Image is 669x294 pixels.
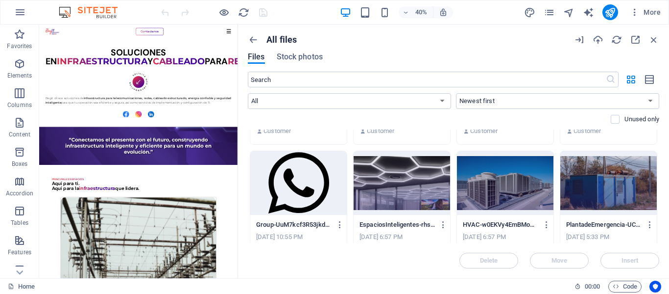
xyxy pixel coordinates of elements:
[7,72,32,80] p: Elements
[266,34,297,45] p: All files
[624,115,659,124] p: Displays only files that are not in use on the website. Files added during this session can still...
[593,34,603,45] i: Upload
[630,34,641,45] i: Maximize
[573,127,601,135] p: Customer
[574,34,585,45] i: URL import
[630,7,661,17] span: More
[649,281,661,293] button: Usercentrics
[56,6,130,18] img: Editor Logo
[367,127,394,135] p: Customer
[585,281,600,293] span: 00 00
[256,241,341,250] div: 1.92 KB | image/svg+xml
[439,8,448,17] i: On resize automatically adjust zoom level to fit chosen device.
[566,241,651,250] div: 280.82 KB | 1920x1080 | image/jpeg
[248,51,265,63] span: Files
[277,51,323,63] span: Stock photos
[248,72,606,87] input: Search
[602,4,618,20] button: publish
[218,6,230,18] button: Click here to leave preview mode and continue editing
[359,220,435,229] p: EspaciosInteligentes-rhs5r1mPY36tYTv7eM6yCw.jpg
[463,220,538,229] p: HVAC-w0EKVy4EmBMoBd9YAJfYrA.jpg
[256,233,341,241] div: [DATE] 10:55 PM
[238,6,249,18] button: reload
[248,34,259,45] i: Show all folders
[563,7,574,18] i: Navigator
[7,42,32,50] p: Favorites
[463,241,548,250] div: 323.76 KB | 1920x1080 | image/jpeg
[413,6,429,18] h6: 40%
[359,241,444,250] div: 303.51 KB | 1920x1080 | image/jpeg
[611,34,622,45] i: Reload
[524,6,536,18] button: design
[544,6,555,18] button: pages
[238,7,249,18] i: Reload page
[608,281,642,293] button: Code
[604,7,616,18] i: Publish
[359,233,444,241] div: [DATE] 6:57 PM
[8,248,31,256] p: Features
[6,189,33,197] p: Accordion
[470,127,498,135] p: Customer
[566,233,651,241] div: [DATE] 5:33 PM
[399,6,433,18] button: 40%
[12,160,28,168] p: Boxes
[592,283,593,290] span: :
[583,6,595,18] button: text_generator
[613,281,637,293] span: Code
[563,6,575,18] button: navigator
[524,7,535,18] i: Design (Ctrl+Alt+Y)
[9,131,30,138] p: Content
[11,219,28,227] p: Tables
[263,127,291,135] p: Customer
[626,4,665,20] button: More
[256,220,332,229] p: Group-UuM7kcf3R53jkdMj9AVRVA.svg
[648,34,659,45] i: Close
[463,233,548,241] div: [DATE] 6:57 PM
[8,281,35,293] a: Click to cancel selection. Double-click to open Pages
[7,101,32,109] p: Columns
[566,220,642,229] p: PlantadeEmergencia-UC6jepPFv1u4wUBLOIPHeA.jpg
[583,7,594,18] i: AI Writer
[574,281,600,293] h6: Session time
